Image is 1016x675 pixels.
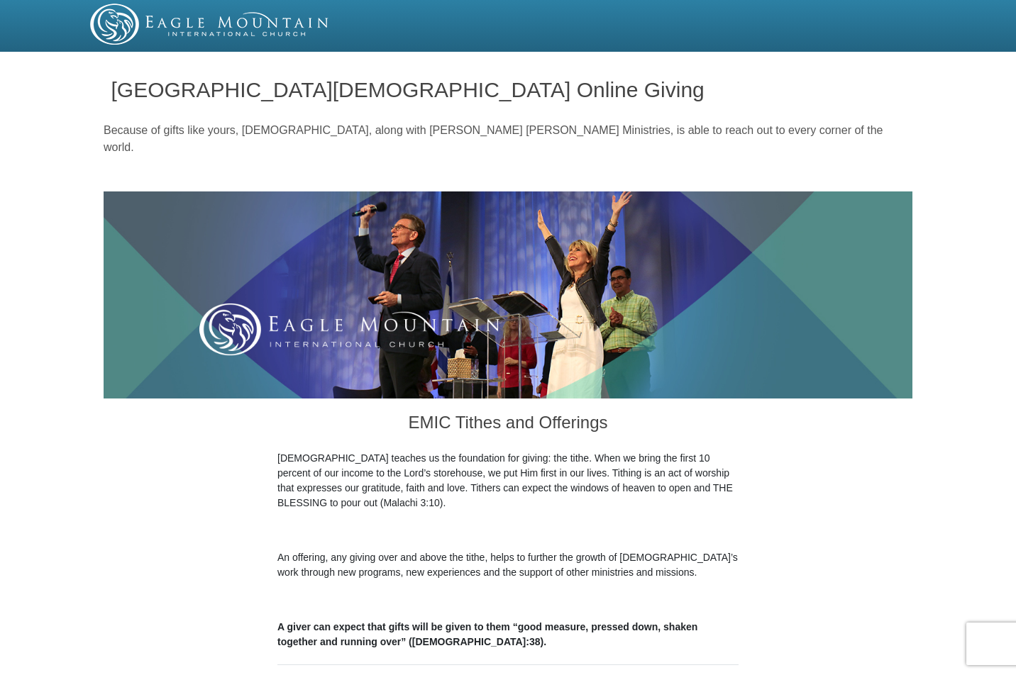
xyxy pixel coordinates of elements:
h1: [GEOGRAPHIC_DATA][DEMOGRAPHIC_DATA] Online Giving [111,78,905,101]
p: An offering, any giving over and above the tithe, helps to further the growth of [DEMOGRAPHIC_DAT... [277,550,739,580]
p: [DEMOGRAPHIC_DATA] teaches us the foundation for giving: the tithe. When we bring the first 10 pe... [277,451,739,511]
b: A giver can expect that gifts will be given to them “good measure, pressed down, shaken together ... [277,621,697,647]
p: Because of gifts like yours, [DEMOGRAPHIC_DATA], along with [PERSON_NAME] [PERSON_NAME] Ministrie... [104,122,912,156]
h3: EMIC Tithes and Offerings [277,398,739,451]
img: EMIC [90,4,330,45]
